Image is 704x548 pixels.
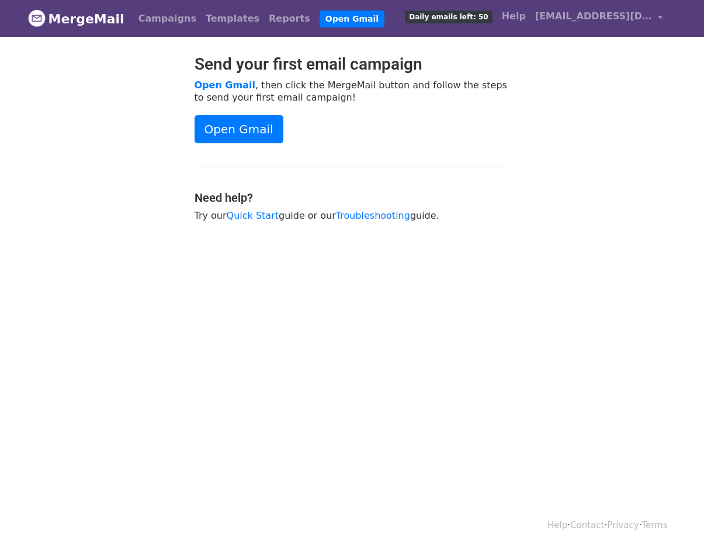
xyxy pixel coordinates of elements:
a: [EMAIL_ADDRESS][DOMAIN_NAME] [530,5,667,32]
a: Terms [641,520,667,530]
a: Open Gmail [195,80,255,91]
a: Campaigns [134,7,201,30]
a: Reports [264,7,315,30]
span: Daily emails left: 50 [405,11,492,23]
a: MergeMail [28,6,124,31]
a: Open Gmail [320,11,384,27]
a: Open Gmail [195,115,283,143]
a: Help [497,5,530,28]
a: Help [547,520,567,530]
a: Daily emails left: 50 [400,5,497,28]
a: Contact [570,520,604,530]
img: MergeMail logo [28,9,46,27]
h2: Send your first email campaign [195,54,510,74]
a: Privacy [607,520,639,530]
iframe: Chat Widget [646,492,704,548]
p: Try our guide or our guide. [195,209,510,222]
span: [EMAIL_ADDRESS][DOMAIN_NAME] [535,9,652,23]
h4: Need help? [195,191,510,205]
a: Troubleshooting [336,210,410,221]
p: , then click the MergeMail button and follow the steps to send your first email campaign! [195,79,510,104]
a: Quick Start [227,210,279,221]
a: Templates [201,7,264,30]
